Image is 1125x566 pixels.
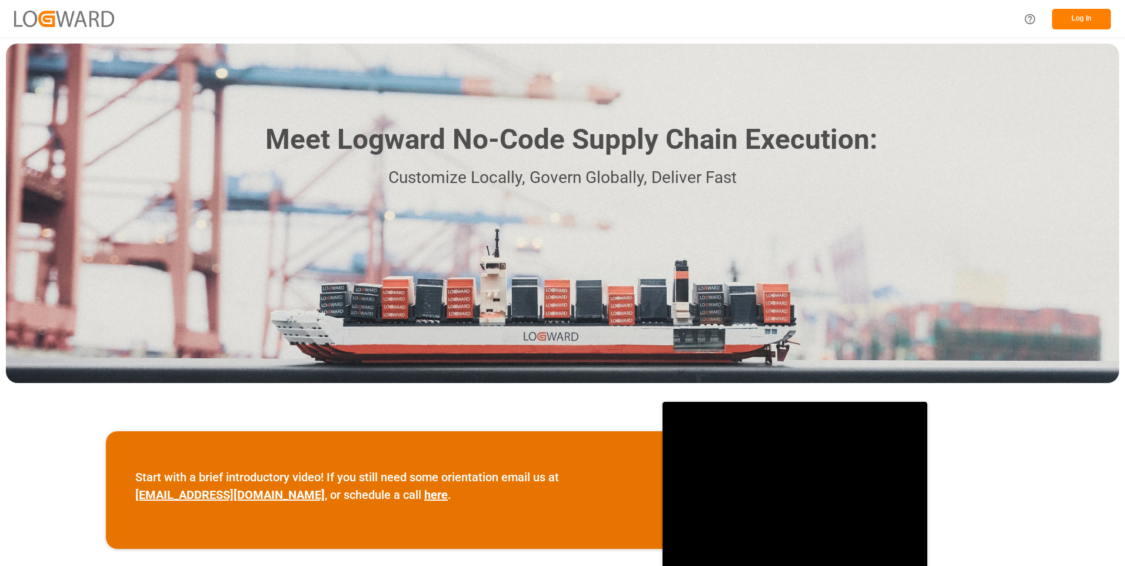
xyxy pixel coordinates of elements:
[1052,9,1111,29] button: Log In
[265,119,877,161] h1: Meet Logward No-Code Supply Chain Execution:
[135,468,633,504] p: Start with a brief introductory video! If you still need some orientation email us at , or schedu...
[1017,6,1043,32] button: Help Center
[424,488,448,502] a: here
[248,165,877,191] p: Customize Locally, Govern Globally, Deliver Fast
[135,488,325,502] a: [EMAIL_ADDRESS][DOMAIN_NAME]
[14,11,114,26] img: Logward_new_orange.png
